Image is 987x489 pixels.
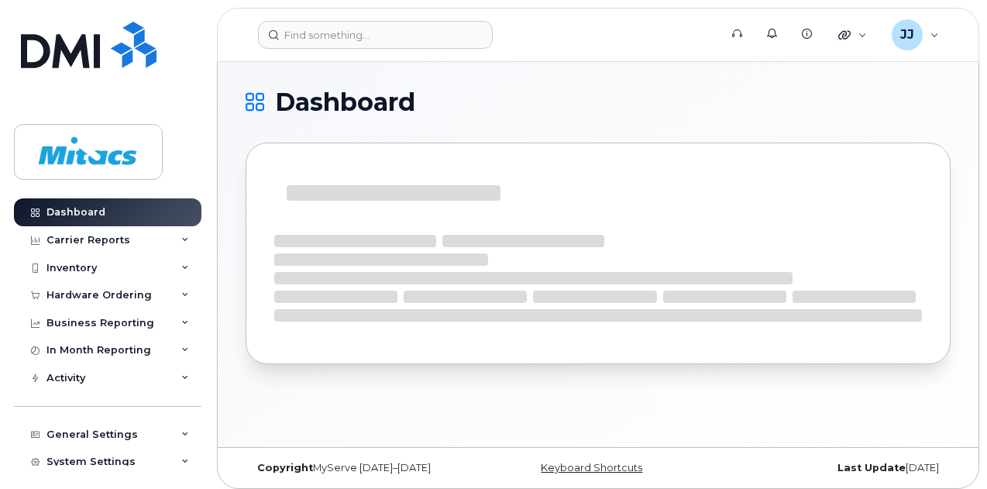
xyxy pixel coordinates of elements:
[541,462,642,474] a: Keyboard Shortcuts
[246,462,480,474] div: MyServe [DATE]–[DATE]
[257,462,313,474] strong: Copyright
[837,462,906,474] strong: Last Update
[716,462,951,474] div: [DATE]
[275,91,415,114] span: Dashboard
